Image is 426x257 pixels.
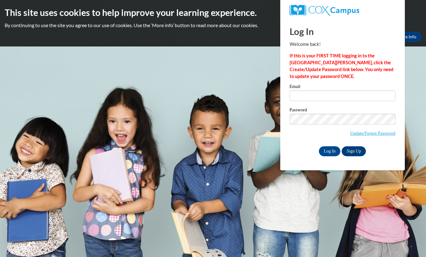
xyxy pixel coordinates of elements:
a: Sign Up [342,146,366,156]
p: Welcome back! [290,41,395,48]
h2: This site uses cookies to help improve your learning experience. [5,6,421,19]
img: COX Campus [290,5,359,16]
a: COX Campus [290,5,395,16]
h1: Log In [290,25,395,38]
label: Email [290,84,395,90]
input: Log In [319,146,341,156]
a: More Info [392,32,421,42]
strong: If this is your FIRST TIME logging in to the [GEOGRAPHIC_DATA][PERSON_NAME], click the Create/Upd... [290,53,393,79]
p: By continuing to use the site you agree to our use of cookies. Use the ‘More info’ button to read... [5,22,421,29]
label: Password [290,108,395,114]
a: Update/Forgot Password [350,131,395,136]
